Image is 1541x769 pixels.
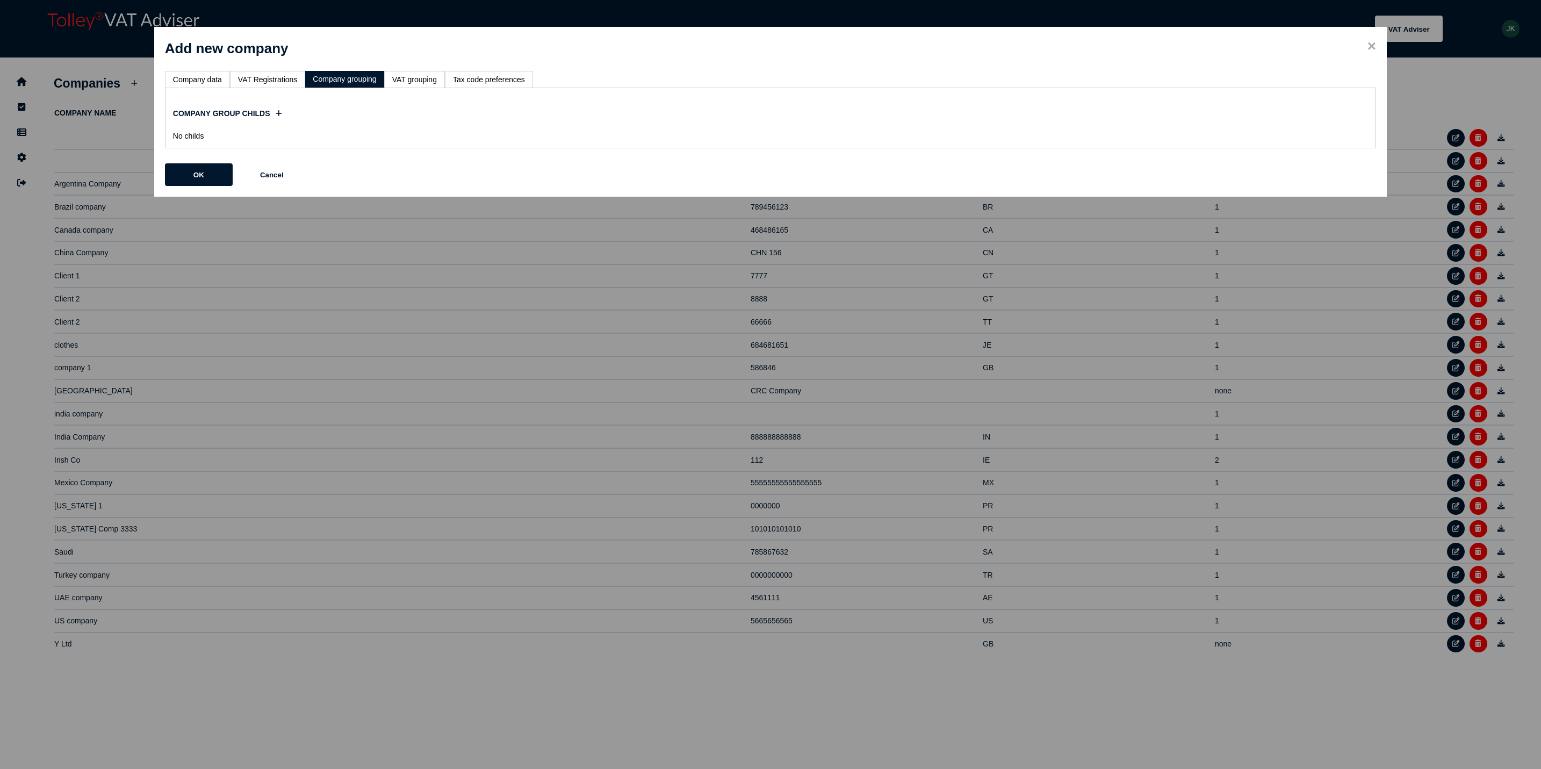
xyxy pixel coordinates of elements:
[165,71,230,88] li: Company data
[165,163,233,186] button: OK
[305,71,384,88] li: Company grouping
[384,71,445,88] li: VAT grouping
[238,163,306,186] button: Cancel
[1367,38,1376,55] span: ×
[230,71,306,88] li: VAT Registrations
[445,71,533,88] li: Tax code preferences
[165,40,1376,57] h1: Add new company
[173,132,1368,140] div: No childs
[173,103,1368,124] h3: Company Group Childs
